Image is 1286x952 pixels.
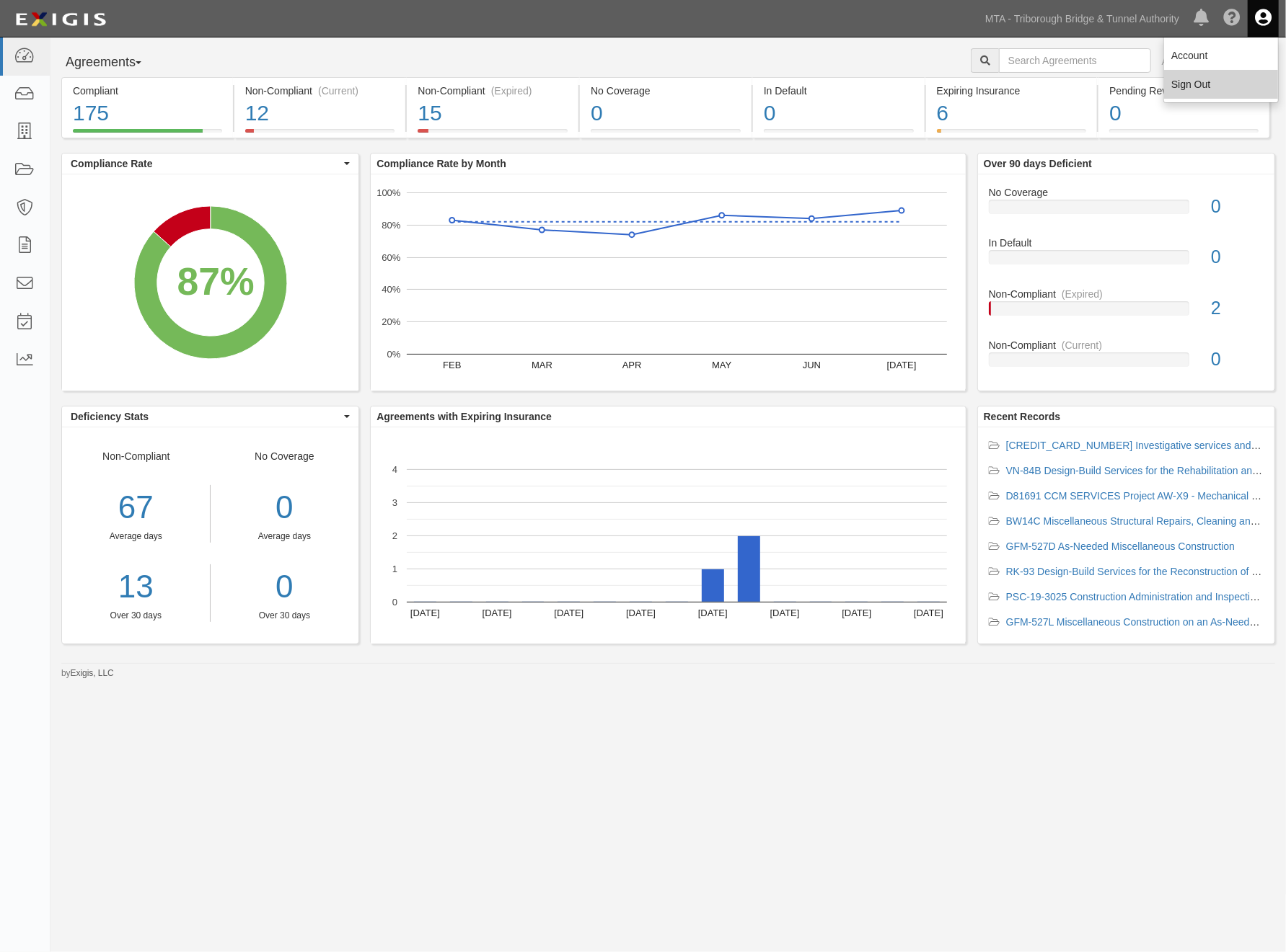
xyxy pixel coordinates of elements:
[371,174,965,391] svg: A chart.
[491,84,532,98] div: (Expired)
[245,98,395,129] div: 12
[73,84,222,98] div: Compliant
[382,316,401,327] text: 20%
[1164,70,1278,99] a: Sign Out
[392,497,397,508] text: 3
[61,667,114,680] small: by
[1006,540,1235,552] a: GFM-527D As-Needed Miscellaneous Construction
[591,84,741,98] div: No Coverage
[989,236,1264,287] a: In Default0
[211,449,359,622] div: No Coverage
[1164,41,1278,70] a: Account
[392,597,397,608] text: 0
[376,411,552,422] b: Agreements with Expiring Insurance
[245,84,395,98] div: Non-Compliant (Current)
[62,530,210,543] div: Average days
[221,485,348,530] div: 0
[555,608,584,618] text: [DATE]
[1109,98,1259,129] div: 0
[62,154,358,174] button: Compliance Rate
[803,360,821,370] text: JUN
[71,668,114,678] a: Exigis, LLC
[978,236,1274,250] div: In Default
[1200,347,1274,373] div: 0
[978,185,1274,200] div: No Coverage
[234,129,406,141] a: Non-Compliant(Current)12
[887,360,917,370] text: [DATE]
[984,411,1061,422] b: Recent Records
[978,338,1274,352] div: Non-Compliant
[989,287,1264,338] a: Non-Compliant(Expired)2
[382,284,401,295] text: 40%
[978,287,1274,301] div: Non-Compliant
[532,360,552,370] text: MAR
[371,427,965,644] svg: A chart.
[989,185,1264,236] a: No Coverage0
[61,129,233,141] a: Compliant175
[1200,244,1274,270] div: 0
[392,530,397,541] text: 2
[221,564,348,610] a: 0
[377,187,402,198] text: 100%
[1200,295,1274,321] div: 2
[1062,287,1103,301] div: (Expired)
[71,409,340,424] span: Deficiency Stats
[764,98,914,129] div: 0
[937,84,1087,98] div: Expiring Insurance
[937,98,1087,129] div: 6
[580,129,752,141] a: No Coverage0
[177,254,255,309] div: 87%
[1098,129,1270,141] a: Pending Review0
[984,158,1092,169] b: Over 90 days Deficient
[978,4,1186,33] a: MTA - Triborough Bridge & Tunnel Authority
[1109,84,1259,98] div: Pending Review
[318,84,358,98] div: (Current)
[926,129,1098,141] a: Expiring Insurance6
[382,220,401,231] text: 80%
[73,98,222,129] div: 175
[591,98,741,129] div: 0
[989,338,1264,378] a: Non-Compliant(Current)0
[753,129,925,141] a: In Default0
[914,608,943,618] text: [DATE]
[999,48,1151,73] input: Search Agreements
[764,84,914,98] div: In Default
[418,98,568,129] div: 15
[221,610,348,622] div: Over 30 days
[770,608,800,618] text: [DATE]
[1062,338,1102,352] div: (Current)
[1200,194,1274,220] div: 0
[376,158,506,169] b: Compliance Rate by Month
[698,608,728,618] text: [DATE]
[382,252,401,262] text: 60%
[221,530,348,543] div: Average days
[11,6,110,32] img: Logo
[392,564,397,574] text: 1
[622,360,642,370] text: APR
[626,608,656,618] text: [DATE]
[443,360,461,370] text: FEB
[61,48,169,77] button: Agreements
[387,349,401,360] text: 0%
[1162,54,1264,68] div: As of [DATE] 03:19 pm
[842,608,872,618] text: [DATE]
[407,129,578,141] a: Non-Compliant(Expired)15
[62,564,210,610] a: 13
[483,608,512,618] text: [DATE]
[62,449,211,622] div: Non-Compliant
[1223,10,1241,27] i: Help Center - Complianz
[62,406,358,427] button: Deficiency Stats
[62,610,210,622] div: Over 30 days
[62,174,358,391] svg: A chart.
[392,464,397,475] text: 4
[418,84,568,98] div: Non-Compliant (Expired)
[410,608,440,618] text: [DATE]
[71,156,340,171] span: Compliance Rate
[62,485,210,530] div: 67
[712,360,732,370] text: MAY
